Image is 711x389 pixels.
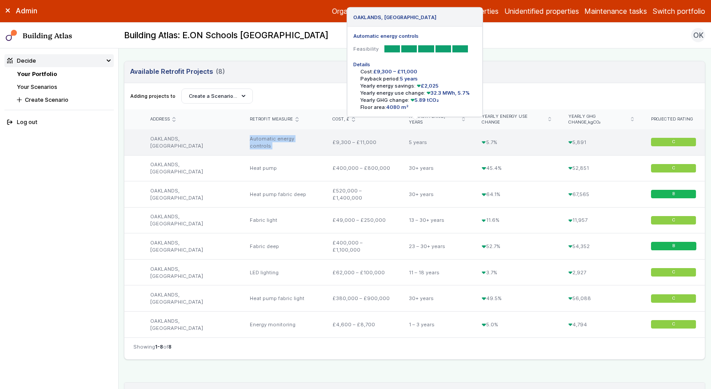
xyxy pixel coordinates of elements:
div: 3.7% [473,259,559,285]
span: Yearly GHG change, [568,114,628,125]
div: 45.4% [473,155,559,181]
span: 5 years [400,76,418,82]
a: Portfolios [383,6,415,16]
span: C [672,321,675,327]
a: Your Portfolio [17,71,57,77]
span: Yearly energy use change [482,114,545,125]
span: 8 [168,344,172,350]
div: Automatic energy controls [241,129,324,155]
span: Cost, £ [332,116,349,122]
span: Showing of [133,343,172,350]
li: Cost: [360,68,477,75]
li: Floor area: [360,104,477,111]
span: OK [693,30,703,40]
li: Yearly GHG change: [360,96,477,104]
span: B [672,244,675,249]
button: Switch portfolio [653,6,705,16]
div: 5 years [400,129,474,155]
div: £4,600 – £8,700 [324,312,400,337]
li: Yearly energy use change: [360,89,477,96]
div: £400,000 – £800,000 [324,155,400,181]
div: 5.0% [473,312,559,337]
div: 52.7% [473,233,559,260]
div: £400,000 – £1,100,000 [324,233,400,260]
a: Unidentified properties [504,6,579,16]
div: 56,088 [560,285,643,312]
div: £49,000 – £250,000 [324,207,400,233]
div: 67,565 [560,181,643,208]
span: C [672,296,675,301]
div: OAKLANDS, [GEOGRAPHIC_DATA] [142,155,241,181]
a: Maintenance tasks [584,6,647,16]
div: £62,000 – £100,000 [324,259,400,285]
button: Create Scenario [14,93,114,106]
div: 30+ years [400,285,474,312]
div: 52,851 [560,155,643,181]
div: 49.5% [473,285,559,312]
span: Payback period, years [409,114,459,125]
div: 64.1% [473,181,559,208]
span: Adding projects to [130,92,176,100]
div: Projected rating [651,116,696,122]
summary: Decide [4,54,114,67]
div: OAKLANDS, [GEOGRAPHIC_DATA] [142,285,241,312]
button: OK [691,28,705,42]
div: Energy monitoring [241,312,324,337]
div: 4,794 [560,312,643,337]
div: Fabric light [241,207,324,233]
div: OAKLANDS, [GEOGRAPHIC_DATA] [142,312,241,337]
div: 54,352 [560,233,643,260]
h2: Building Atlas: E.ON Schools [GEOGRAPHIC_DATA] [124,30,328,41]
div: 11,957 [560,207,643,233]
li: Payback period: [360,75,477,82]
a: Unresolvable properties [421,6,499,16]
div: 2,927 [560,259,643,285]
div: LED lighting [241,259,324,285]
div: 30+ years [400,181,474,208]
div: 5,891 [560,129,643,155]
h3: Available Retrofit Projects [130,67,224,76]
span: Retrofit measure [250,116,293,122]
span: 5.89 tCO₂ [409,97,439,103]
span: (8) [216,67,225,76]
span: £9,300 – £11,000 [373,68,417,75]
div: OAKLANDS, [GEOGRAPHIC_DATA] [142,233,241,260]
span: C [672,139,675,145]
button: Create a Scenario… [181,88,253,104]
div: OAKLANDS, [GEOGRAPHIC_DATA] [142,259,241,285]
span: £2,025 [415,83,439,89]
span: B [672,191,675,197]
button: Log out [4,116,114,129]
div: £520,000 – £1,400,000 [324,181,400,208]
span: C [672,217,675,223]
div: £9,300 – £11,000 [324,129,400,155]
div: 11.6% [473,207,559,233]
div: Heat pump fabric deep [241,181,324,208]
a: Your Scenarios [17,84,57,90]
div: Decide [7,56,36,65]
div: OAKLANDS, [GEOGRAPHIC_DATA] [142,207,241,233]
div: 13 – 30+ years [400,207,474,233]
div: OAKLANDS, [GEOGRAPHIC_DATA] [142,181,241,208]
div: 1 – 3 years [400,312,474,337]
div: Heat pump fabric light [241,285,324,312]
div: 5.7% [473,129,559,155]
span: kgCO₂ [588,120,601,124]
span: 1-8 [155,344,163,350]
div: 23 – 30+ years [400,233,474,260]
div: 11 – 18 years [400,259,474,285]
div: Heat pump [241,155,324,181]
h5: Details [353,61,477,68]
img: main-0bbd2752.svg [6,30,17,41]
div: £380,000 – £900,000 [324,285,400,312]
span: Address [150,116,170,122]
span: 32.3 MWh, 5.7% [425,90,470,96]
div: Fabric deep [241,233,324,260]
span: 4080 m² [386,104,408,110]
li: Yearly energy savings: [360,82,477,89]
div: 30+ years [400,155,474,181]
div: OAKLANDS, [GEOGRAPHIC_DATA] [142,129,241,155]
a: Organizations [332,6,377,16]
nav: Table navigation [124,337,705,359]
span: C [672,165,675,171]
